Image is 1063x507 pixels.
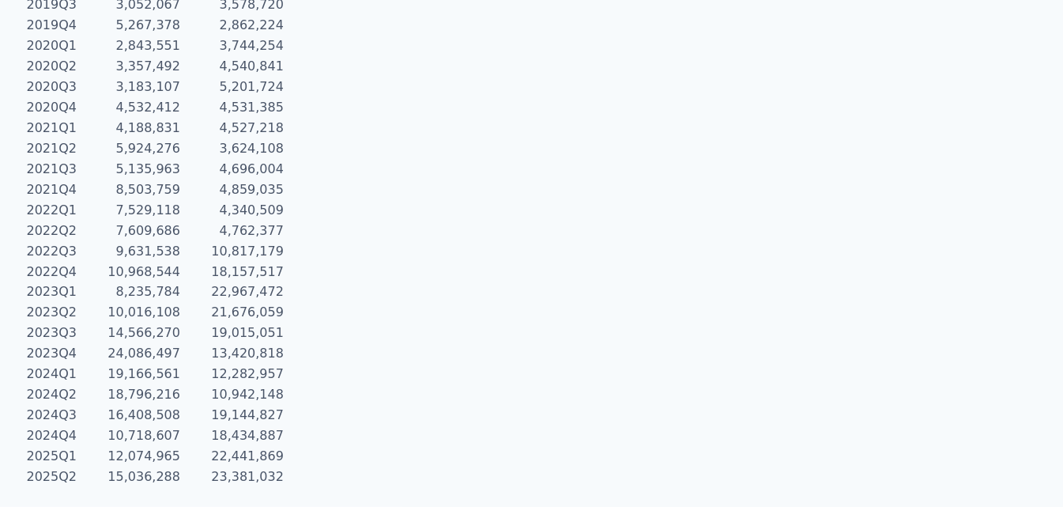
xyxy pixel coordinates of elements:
td: 23,381,032 [181,467,285,488]
td: 2023Q2 [26,303,78,323]
td: 2019Q4 [26,15,78,36]
td: 2022Q4 [26,262,78,282]
td: 3,183,107 [77,77,181,97]
td: 2023Q1 [26,282,78,303]
td: 2025Q1 [26,447,78,467]
td: 2,862,224 [181,15,285,36]
td: 19,144,827 [181,406,285,426]
td: 2,843,551 [77,36,181,56]
td: 2022Q2 [26,221,78,241]
td: 4,696,004 [181,159,285,180]
td: 10,718,607 [77,426,181,447]
td: 12,074,965 [77,447,181,467]
td: 8,503,759 [77,180,181,200]
td: 4,540,841 [181,56,285,77]
iframe: Chat Widget [984,431,1063,507]
td: 2024Q3 [26,406,78,426]
td: 5,201,724 [181,77,285,97]
div: 聊天小工具 [984,431,1063,507]
td: 2022Q1 [26,200,78,221]
td: 18,157,517 [181,262,285,282]
td: 2021Q4 [26,180,78,200]
td: 2020Q1 [26,36,78,56]
td: 10,817,179 [181,241,285,262]
td: 7,609,686 [77,221,181,241]
td: 16,408,508 [77,406,181,426]
td: 22,441,869 [181,447,285,467]
td: 8,235,784 [77,282,181,303]
td: 2024Q2 [26,385,78,406]
td: 4,532,412 [77,97,181,118]
td: 18,796,216 [77,385,181,406]
td: 2024Q4 [26,426,78,447]
td: 2025Q2 [26,467,78,488]
td: 10,968,544 [77,262,181,282]
td: 4,859,035 [181,180,285,200]
td: 4,762,377 [181,221,285,241]
td: 21,676,059 [181,303,285,323]
td: 10,016,108 [77,303,181,323]
td: 19,166,561 [77,365,181,385]
td: 2022Q3 [26,241,78,262]
td: 2023Q3 [26,323,78,344]
td: 9,631,538 [77,241,181,262]
td: 4,527,218 [181,118,285,138]
td: 3,357,492 [77,56,181,77]
td: 3,744,254 [181,36,285,56]
td: 2020Q4 [26,97,78,118]
td: 2021Q3 [26,159,78,180]
td: 19,015,051 [181,323,285,344]
td: 22,967,472 [181,282,285,303]
td: 10,942,148 [181,385,285,406]
td: 5,135,963 [77,159,181,180]
td: 14,566,270 [77,323,181,344]
td: 18,434,887 [181,426,285,447]
td: 2023Q4 [26,344,78,365]
td: 2021Q1 [26,118,78,138]
td: 7,529,118 [77,200,181,221]
td: 4,340,509 [181,200,285,221]
td: 15,036,288 [77,467,181,488]
td: 2024Q1 [26,365,78,385]
td: 5,924,276 [77,138,181,159]
td: 12,282,957 [181,365,285,385]
td: 24,086,497 [77,344,181,365]
td: 2020Q3 [26,77,78,97]
td: 3,624,108 [181,138,285,159]
td: 2020Q2 [26,56,78,77]
td: 4,188,831 [77,118,181,138]
td: 2021Q2 [26,138,78,159]
td: 5,267,378 [77,15,181,36]
td: 13,420,818 [181,344,285,365]
td: 4,531,385 [181,97,285,118]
